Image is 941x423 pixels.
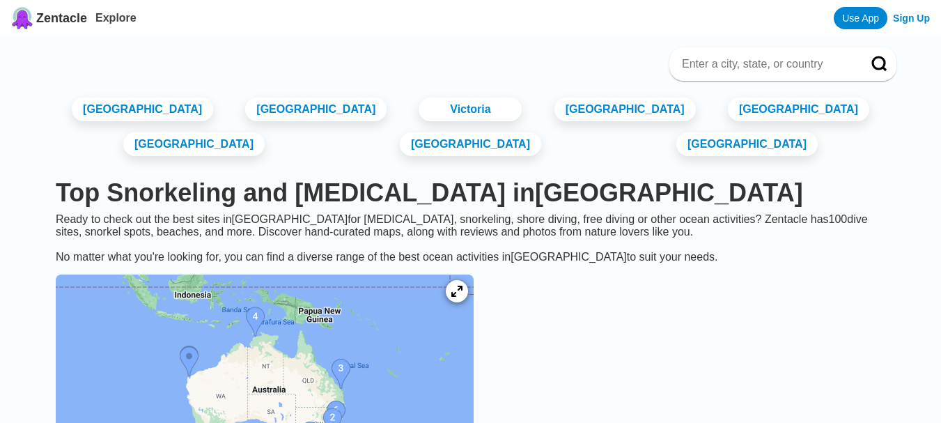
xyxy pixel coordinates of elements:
[72,98,213,121] a: [GEOGRAPHIC_DATA]
[554,98,696,121] a: [GEOGRAPHIC_DATA]
[419,98,522,121] a: Victoria
[728,98,869,121] a: [GEOGRAPHIC_DATA]
[676,132,818,156] a: [GEOGRAPHIC_DATA]
[834,7,887,29] a: Use App
[893,13,930,24] a: Sign Up
[245,98,387,121] a: [GEOGRAPHIC_DATA]
[56,178,885,208] h1: Top Snorkeling and [MEDICAL_DATA] in [GEOGRAPHIC_DATA]
[11,7,87,29] a: Zentacle logoZentacle
[123,132,265,156] a: [GEOGRAPHIC_DATA]
[36,11,87,26] span: Zentacle
[45,213,896,263] div: Ready to check out the best sites in [GEOGRAPHIC_DATA] for [MEDICAL_DATA], snorkeling, shore divi...
[11,7,33,29] img: Zentacle logo
[400,132,541,156] a: [GEOGRAPHIC_DATA]
[681,57,852,71] input: Enter a city, state, or country
[95,12,137,24] a: Explore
